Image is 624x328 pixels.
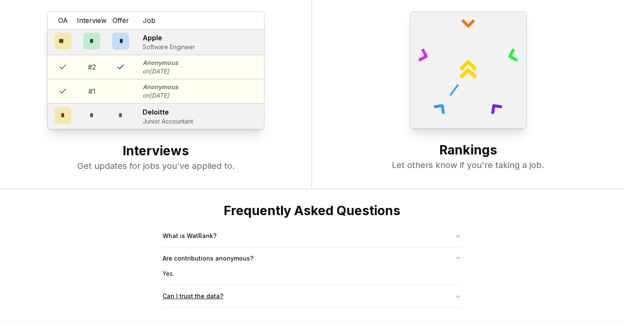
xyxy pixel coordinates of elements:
[163,247,461,269] button: Are contributions anonymous?
[163,203,461,218] h2: Frequently Asked Questions
[163,285,461,307] button: Can I trust the data?
[143,15,155,25] span: Job
[88,62,96,72] div: # 2
[17,143,295,160] h2: Interviews
[143,91,178,100] p: on [DATE]
[143,59,178,67] p: Anonymous
[58,15,68,25] span: OA
[143,67,178,76] p: on [DATE]
[163,225,461,247] button: What is WatRank?
[329,142,607,159] h2: Rankings
[143,117,193,126] p: Junior Accountant
[143,43,195,51] p: Software Engineer
[88,86,96,96] div: # 1
[163,269,461,285] div: Yes.
[77,15,107,25] span: Interview
[329,159,607,171] p: Let others know if you're taking a job.
[17,160,295,172] p: Get updates for jobs you've applied to.
[143,33,195,43] p: Apple
[163,269,461,285] div: Are contributions anonymous?
[112,15,129,25] span: Offer
[143,107,193,117] p: Deloitte
[143,83,178,91] p: Anonymous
